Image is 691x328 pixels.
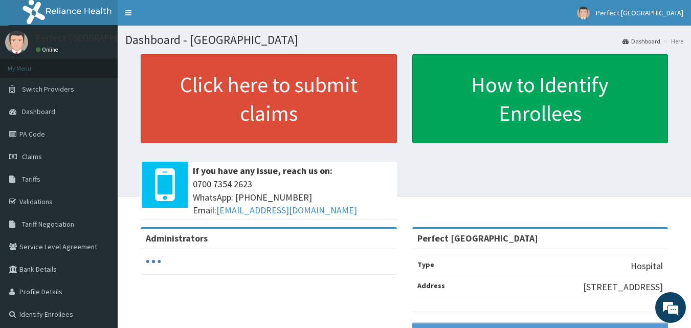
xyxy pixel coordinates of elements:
span: Dashboard [22,107,55,116]
p: Perfect [GEOGRAPHIC_DATA] [36,33,153,42]
a: [EMAIL_ADDRESS][DOMAIN_NAME] [216,204,357,216]
a: How to Identify Enrollees [412,54,668,143]
span: Perfect [GEOGRAPHIC_DATA] [596,8,683,17]
li: Here [661,37,683,46]
b: Address [417,281,445,290]
span: Tariffs [22,174,40,184]
strong: Perfect [GEOGRAPHIC_DATA] [417,232,538,244]
img: User Image [577,7,590,19]
svg: audio-loading [146,254,161,269]
a: Dashboard [622,37,660,46]
h1: Dashboard - [GEOGRAPHIC_DATA] [125,33,683,47]
span: Claims [22,152,42,161]
b: If you have any issue, reach us on: [193,165,332,177]
b: Administrators [146,232,208,244]
img: User Image [5,31,28,54]
span: 0700 7354 2623 WhatsApp: [PHONE_NUMBER] Email: [193,178,392,217]
a: Click here to submit claims [141,54,397,143]
span: Tariff Negotiation [22,220,74,229]
a: Online [36,46,60,53]
p: Hospital [631,259,663,273]
p: [STREET_ADDRESS] [583,280,663,294]
b: Type [417,260,434,269]
span: Switch Providers [22,84,74,94]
